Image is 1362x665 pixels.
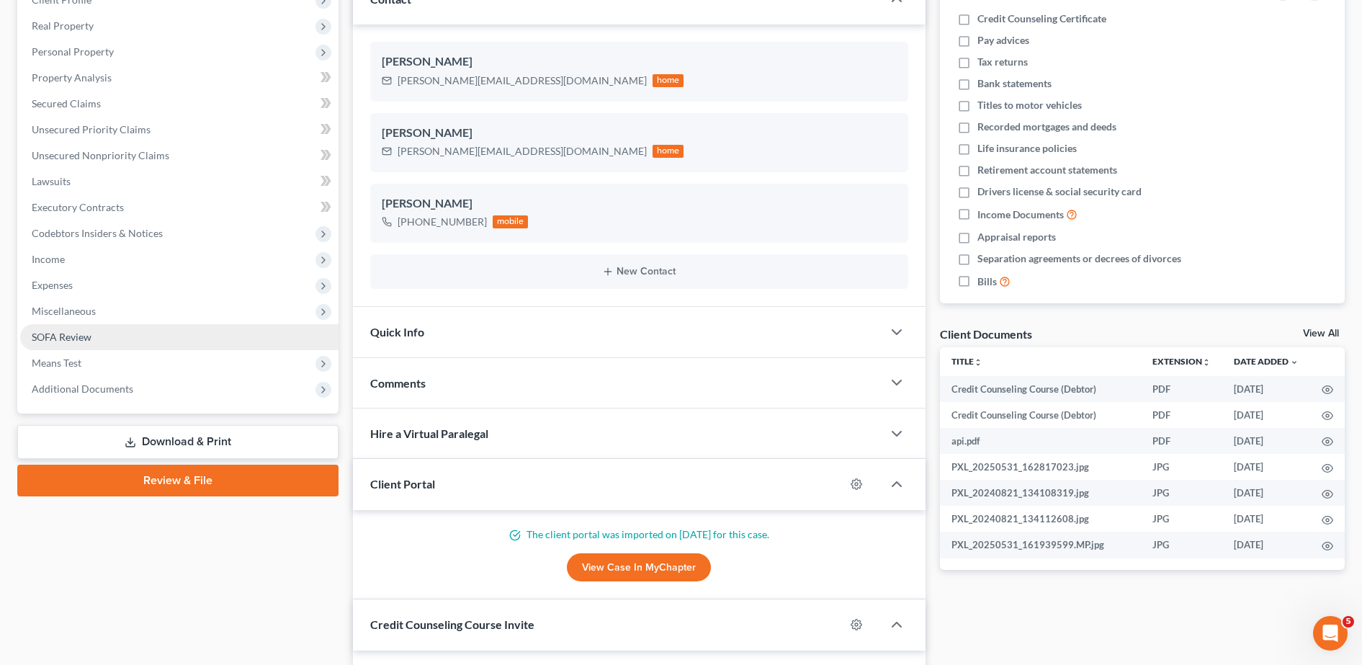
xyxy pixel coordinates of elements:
[370,376,426,390] span: Comments
[977,163,1117,177] span: Retirement account statements
[1141,532,1222,558] td: JPG
[1202,358,1211,367] i: unfold_more
[977,98,1082,112] span: Titles to motor vehicles
[1313,616,1348,651] iframe: Intercom live chat
[1222,480,1310,506] td: [DATE]
[32,253,65,265] span: Income
[977,251,1181,266] span: Separation agreements or decrees of divorces
[940,454,1141,480] td: PXL_20250531_162817023.jpg
[1141,480,1222,506] td: JPG
[977,33,1029,48] span: Pay advices
[1222,402,1310,428] td: [DATE]
[32,123,151,135] span: Unsecured Priority Claims
[1234,356,1299,367] a: Date Added expand_more
[382,125,897,142] div: [PERSON_NAME]
[20,143,339,169] a: Unsecured Nonpriority Claims
[1141,402,1222,428] td: PDF
[977,275,997,289] span: Bills
[370,617,534,631] span: Credit Counseling Course Invite
[1152,356,1211,367] a: Extensionunfold_more
[370,427,488,440] span: Hire a Virtual Paralegal
[20,65,339,91] a: Property Analysis
[1222,454,1310,480] td: [DATE]
[977,207,1064,222] span: Income Documents
[977,120,1116,134] span: Recorded mortgages and deeds
[977,55,1028,69] span: Tax returns
[940,532,1141,558] td: PXL_20250531_161939599.MP.jpg
[32,331,91,343] span: SOFA Review
[32,97,101,110] span: Secured Claims
[1222,376,1310,402] td: [DATE]
[940,326,1032,342] div: Client Documents
[370,477,435,491] span: Client Portal
[32,279,73,291] span: Expenses
[493,215,529,228] div: mobile
[382,53,897,71] div: [PERSON_NAME]
[20,91,339,117] a: Secured Claims
[567,553,711,582] a: View Case in MyChapter
[1141,376,1222,402] td: PDF
[17,425,339,459] a: Download & Print
[1290,358,1299,367] i: expand_more
[17,465,339,496] a: Review & File
[32,45,114,58] span: Personal Property
[977,76,1052,91] span: Bank statements
[1141,428,1222,454] td: PDF
[382,266,897,277] button: New Contact
[951,356,982,367] a: Titleunfold_more
[1222,532,1310,558] td: [DATE]
[1222,428,1310,454] td: [DATE]
[32,383,133,395] span: Additional Documents
[20,117,339,143] a: Unsecured Priority Claims
[32,227,163,239] span: Codebtors Insiders & Notices
[20,195,339,220] a: Executory Contracts
[1222,506,1310,532] td: [DATE]
[940,506,1141,532] td: PXL_20240821_134112608.jpg
[977,184,1142,199] span: Drivers license & social security card
[32,175,71,187] span: Lawsuits
[977,230,1056,244] span: Appraisal reports
[32,71,112,84] span: Property Analysis
[398,215,487,229] div: [PHONE_NUMBER]
[32,201,124,213] span: Executory Contracts
[32,149,169,161] span: Unsecured Nonpriority Claims
[940,480,1141,506] td: PXL_20240821_134108319.jpg
[382,195,897,213] div: [PERSON_NAME]
[20,169,339,195] a: Lawsuits
[974,358,982,367] i: unfold_more
[370,527,908,542] p: The client portal was imported on [DATE] for this case.
[653,74,684,87] div: home
[940,428,1141,454] td: api.pdf
[398,73,647,88] div: [PERSON_NAME][EMAIL_ADDRESS][DOMAIN_NAME]
[398,144,647,159] div: [PERSON_NAME][EMAIL_ADDRESS][DOMAIN_NAME]
[32,305,96,317] span: Miscellaneous
[940,402,1141,428] td: Credit Counseling Course (Debtor)
[977,141,1077,156] span: Life insurance policies
[32,357,81,369] span: Means Test
[653,145,684,158] div: home
[977,12,1106,26] span: Credit Counseling Certificate
[940,376,1141,402] td: Credit Counseling Course (Debtor)
[32,19,94,32] span: Real Property
[1141,454,1222,480] td: JPG
[370,325,424,339] span: Quick Info
[1303,329,1339,339] a: View All
[1343,616,1354,628] span: 5
[1141,506,1222,532] td: JPG
[20,324,339,350] a: SOFA Review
